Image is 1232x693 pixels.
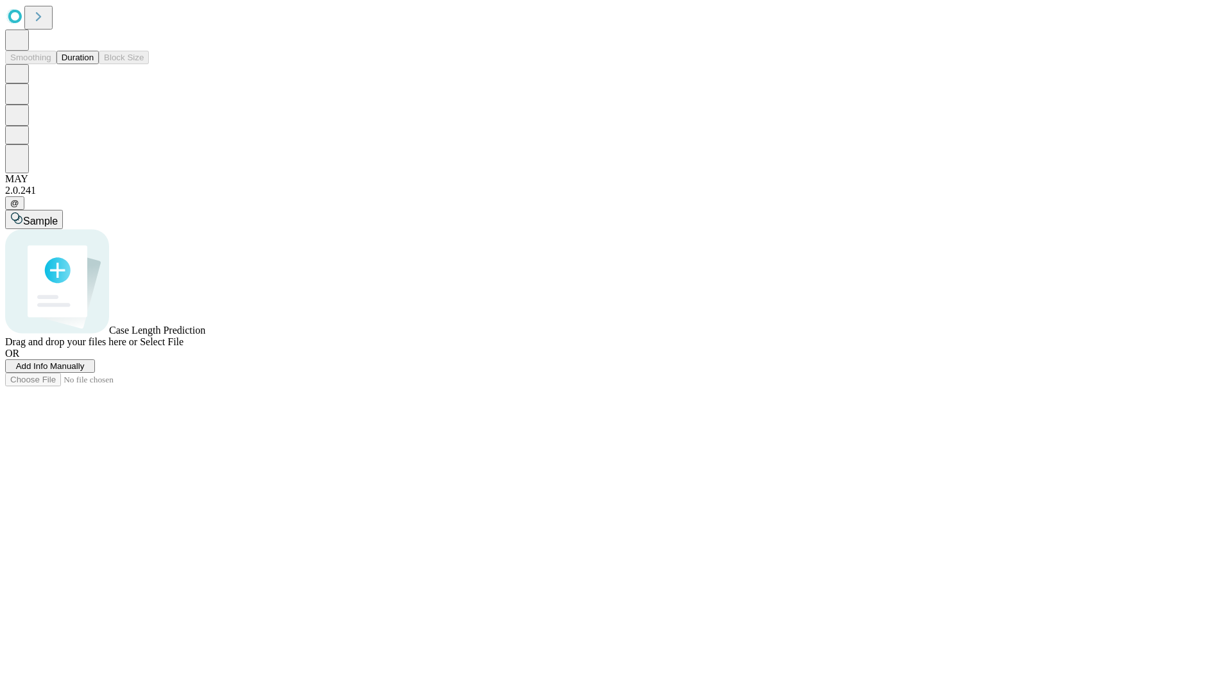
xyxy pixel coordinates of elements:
[56,51,99,64] button: Duration
[99,51,149,64] button: Block Size
[5,51,56,64] button: Smoothing
[16,361,85,371] span: Add Info Manually
[5,210,63,229] button: Sample
[5,336,137,347] span: Drag and drop your files here or
[140,336,184,347] span: Select File
[5,196,24,210] button: @
[5,185,1227,196] div: 2.0.241
[23,216,58,227] span: Sample
[5,359,95,373] button: Add Info Manually
[5,348,19,359] span: OR
[5,173,1227,185] div: MAY
[109,325,205,336] span: Case Length Prediction
[10,198,19,208] span: @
